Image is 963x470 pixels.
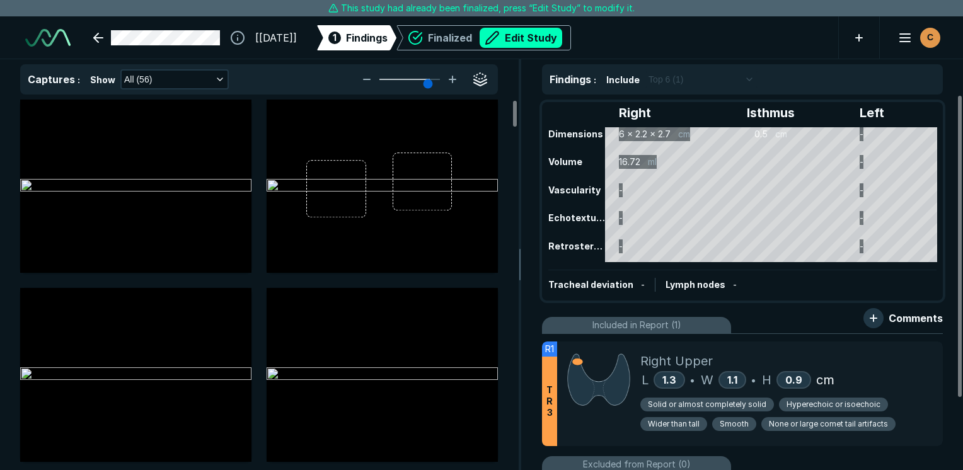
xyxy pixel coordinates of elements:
[785,374,802,386] span: 0.9
[20,179,251,194] img: 3515674c-22bb-442a-a2ae-28afdde29174
[341,1,635,15] span: This study had already been finalized, press “Edit Study” to modify it.
[720,418,749,430] span: Smooth
[124,72,152,86] span: All (56)
[267,179,498,194] img: 3fd00fd5-cc81-4226-9f05-27e875e1b68f
[662,374,676,386] span: 1.3
[428,28,562,48] div: Finalized
[640,352,713,370] span: Right Upper
[546,384,553,418] span: T R 3
[25,29,71,47] img: See-Mode Logo
[701,370,713,389] span: W
[90,73,115,86] span: Show
[649,72,683,86] span: Top 6 (1)
[20,24,76,52] a: See-Mode Logo
[542,341,943,446] div: R1TR3Right UpperL1.3•W1.1•H0.9cmSolid or almost completely solidHyperechoic or isoechoicWider tha...
[727,374,737,386] span: 1.1
[920,28,940,48] div: avatar-name
[762,370,771,389] span: H
[648,399,766,410] span: Solid or almost completely solid
[592,318,681,332] span: Included in Report (1)
[255,30,297,45] span: [[DATE]]
[333,31,337,44] span: 1
[594,74,596,85] span: :
[889,311,943,326] span: Comments
[751,372,756,387] span: •
[545,342,554,356] span: R1
[20,367,251,382] img: 4c44337b-5109-41df-a009-afd4e5d8c1ae
[890,25,943,50] button: avatar-name
[733,279,737,290] span: -
[690,372,695,387] span: •
[396,25,571,50] div: FinalizedEdit Study
[28,73,75,86] span: Captures
[267,367,498,382] img: ed674ee5-e6be-43ba-a410-2f8d4ed4ef63
[606,73,640,86] span: Include
[480,28,562,48] button: Edit Study
[648,418,700,430] span: Wider than tall
[787,399,880,410] span: Hyperechoic or isoechoic
[816,370,834,389] span: cm
[78,74,80,85] span: :
[567,352,630,408] img: 8YDimjAAAABklEQVQDAB09nJwc74iWAAAAAElFTkSuQmCC
[317,25,396,50] div: 1Findings
[642,370,649,389] span: L
[641,279,645,290] span: -
[769,418,888,430] span: None or large comet tail artifacts
[346,30,388,45] span: Findings
[548,279,633,290] span: Tracheal deviation
[927,31,933,44] span: C
[550,73,591,86] span: Findings
[666,279,725,290] span: Lymph nodes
